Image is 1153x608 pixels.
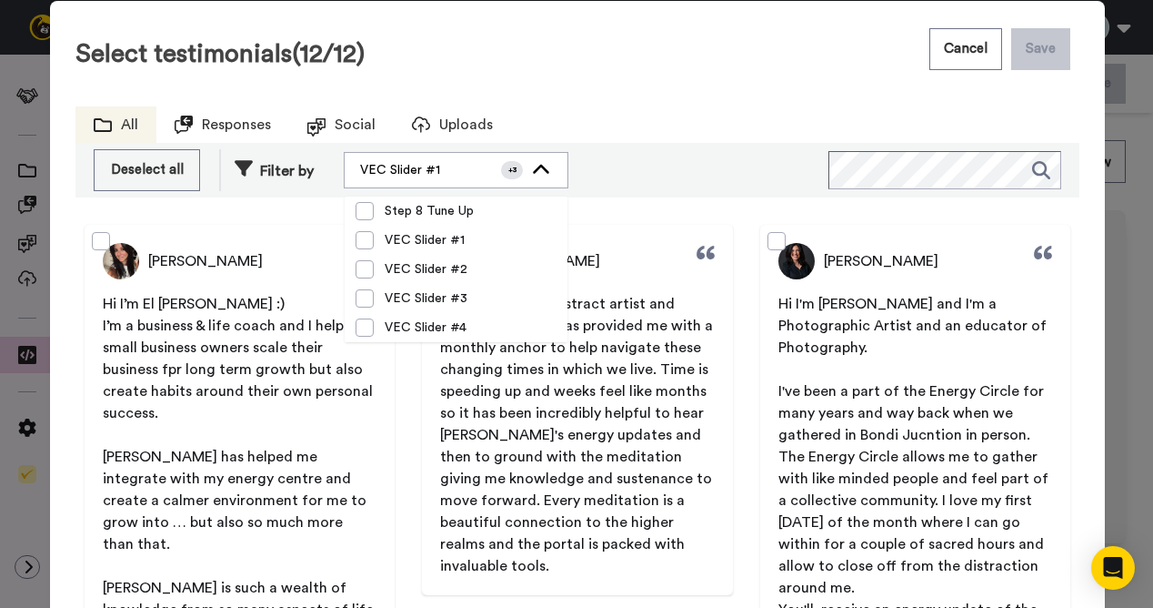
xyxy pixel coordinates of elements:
span: VEC Slider #4 [374,319,477,337]
div: + 3 [501,161,523,179]
button: Save [1011,28,1070,70]
span: VEC Slider #3 [374,289,478,308]
button: Deselect all [94,149,200,191]
div: Deselect all [104,159,190,181]
span: Social [335,114,376,136]
span: Uploads [439,114,493,136]
button: Cancel [929,28,1002,70]
span: VEC Slider #1 [374,231,476,249]
span: VEC Slider #2 [374,260,478,279]
div: Open Intercom Messenger [1091,546,1135,590]
span: Filter by [260,163,314,177]
h3: Select testimonials (12/12) [75,40,365,68]
span: All [121,114,138,136]
span: Responses [202,114,271,136]
div: VEC Slider #1 [360,161,501,179]
span: Step 8 Tune Up [374,202,485,220]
